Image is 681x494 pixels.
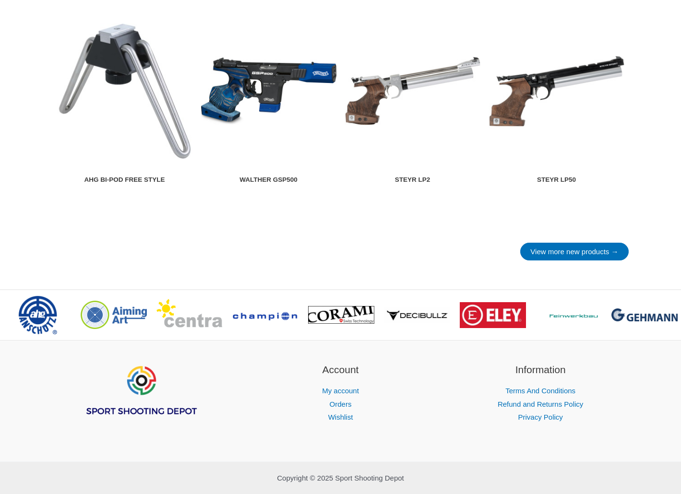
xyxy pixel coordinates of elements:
[330,400,352,408] a: Orders
[201,23,337,159] img: Walther GSP500 .22LR
[57,175,193,185] div: AHG Bi-Pod Free Style
[57,23,193,159] img: AHG Bi-Pod Free Style
[53,471,629,485] p: Copyright © 2025 Sport Shooting Depot
[489,175,625,185] div: STEYR LP50
[328,413,353,421] a: Wishlist
[453,384,629,424] nav: Information
[520,243,628,260] a: View more new products →
[345,23,481,188] a: STEYR LP2 STEYR LP2
[489,23,625,159] img: STEYR LP50
[345,23,481,159] img: STEYR LP2
[252,362,429,377] h2: Account
[460,302,526,328] img: brand logo
[57,23,193,188] a: AHG Bi-Pod Free Style AHG Bi-Pod Free Style
[489,23,625,188] a: STEYR LP50 STEYR LP50
[498,400,583,408] a: Refund and Returns Policy
[201,175,337,185] div: Walther GSP500
[53,362,229,440] aside: Footer Widget 1
[252,384,429,424] nav: Account
[453,362,629,424] aside: Footer Widget 3
[201,23,337,188] a: Walther GSP500 .22LR Walther GSP500
[252,362,429,424] aside: Footer Widget 2
[345,175,481,185] div: STEYR LP2
[505,387,575,395] a: Terms And Conditions
[518,413,562,421] a: Privacy Policy
[453,362,629,377] h2: Information
[322,387,359,395] a: My account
